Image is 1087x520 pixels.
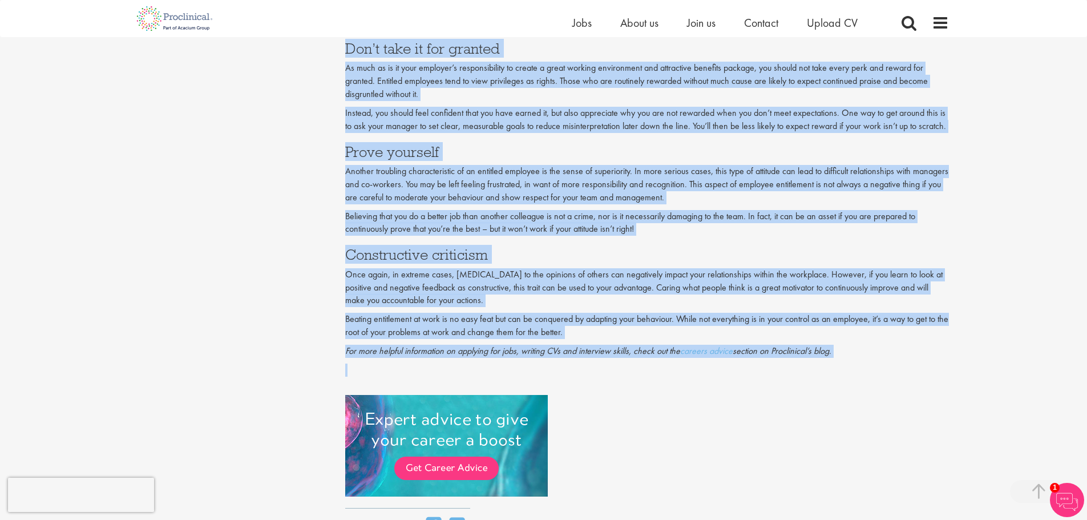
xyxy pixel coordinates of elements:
p: As much as is it your employer’s responsibility to create a great working environment and attract... [345,62,949,101]
a: Upload CV [807,15,858,30]
h3: Don’t take it for granted [345,41,949,56]
a: careers advice [680,345,733,357]
iframe: reCAPTCHA [8,478,154,512]
img: New Call-to-action [345,395,548,497]
h3: Prove yourself [345,144,949,159]
h3: Constructive criticism [345,247,949,262]
a: About us [620,15,658,30]
a: Join us [687,15,716,30]
p: Beating entitlement at work is no easy feat but can be conquered by adapting your behaviour. Whil... [345,313,949,339]
em: For more helpful information on applying for jobs, writing CVs and interview skills, check out th... [345,345,831,357]
p: Instead, you should feel confident that you have earned it, but also appreciate why you are not r... [345,107,949,133]
p: Another troubling characteristic of an entitled employee is the sense of superiority. In more ser... [345,165,949,204]
a: Jobs [572,15,592,30]
span: 1 [1050,483,1060,493]
a: Contact [744,15,778,30]
img: Chatbot [1050,483,1084,517]
p: Once again, in extreme cases, [MEDICAL_DATA] to the opinions of others can negatively impact your... [345,268,949,308]
p: Believing that you do a better job than another colleague is not a crime, nor is it necessarily d... [345,210,949,236]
